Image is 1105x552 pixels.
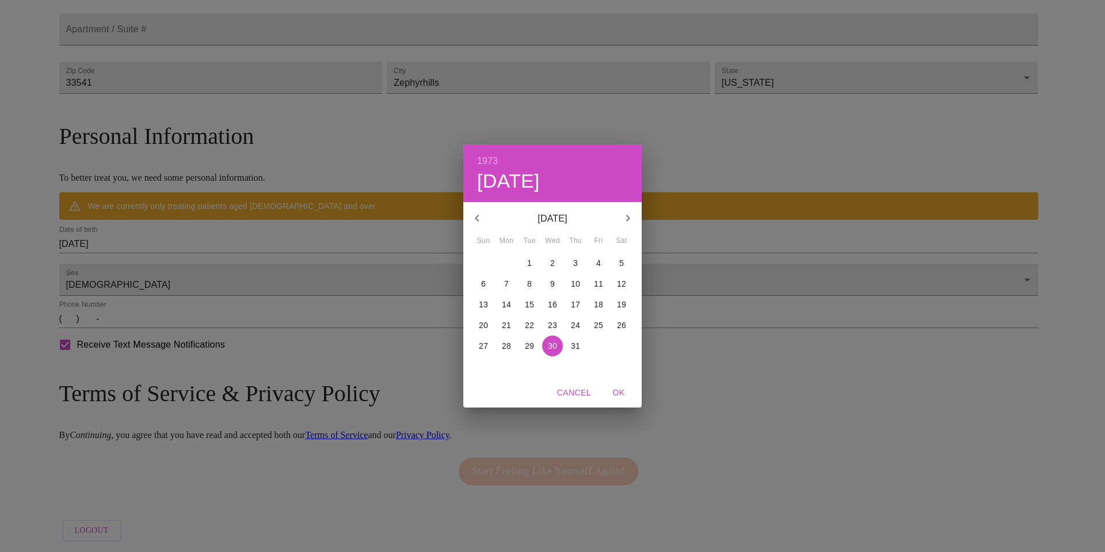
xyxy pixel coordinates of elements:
p: 28 [502,340,511,352]
span: Thu [565,235,586,247]
button: 24 [565,315,586,336]
span: Cancel [557,386,591,400]
button: 5 [611,253,632,273]
p: 22 [525,319,534,331]
button: 26 [611,315,632,336]
p: 14 [502,299,511,310]
p: 1 [527,257,532,269]
button: 11 [588,273,609,294]
p: 13 [479,299,488,310]
p: 8 [527,278,532,290]
button: 16 [542,294,563,315]
button: 1973 [477,153,498,169]
p: [DATE] [491,212,614,226]
p: 16 [548,299,557,310]
button: 17 [565,294,586,315]
button: 28 [496,336,517,356]
button: 20 [473,315,494,336]
button: 3 [565,253,586,273]
button: 31 [565,336,586,356]
p: 15 [525,299,534,310]
button: 9 [542,273,563,294]
span: Tue [519,235,540,247]
p: 20 [479,319,488,331]
button: 10 [565,273,586,294]
button: 8 [519,273,540,294]
button: 13 [473,294,494,315]
p: 29 [525,340,534,352]
span: Wed [542,235,563,247]
button: 27 [473,336,494,356]
button: 18 [588,294,609,315]
p: 12 [617,278,626,290]
button: 7 [496,273,517,294]
span: Mon [496,235,517,247]
p: 21 [502,319,511,331]
button: 15 [519,294,540,315]
button: [DATE] [477,169,540,193]
button: 25 [588,315,609,336]
button: 30 [542,336,563,356]
p: 2 [550,257,555,269]
p: 26 [617,319,626,331]
p: 7 [504,278,509,290]
p: 30 [548,340,557,352]
p: 3 [573,257,578,269]
p: 18 [594,299,603,310]
button: 12 [611,273,632,294]
p: 25 [594,319,603,331]
button: 4 [588,253,609,273]
p: 24 [571,319,580,331]
p: 5 [619,257,624,269]
span: Fri [588,235,609,247]
p: 11 [594,278,603,290]
button: OK [600,382,637,403]
p: 23 [548,319,557,331]
p: 9 [550,278,555,290]
p: 4 [596,257,601,269]
p: 6 [481,278,486,290]
button: 6 [473,273,494,294]
button: 22 [519,315,540,336]
button: 19 [611,294,632,315]
p: 27 [479,340,488,352]
span: OK [605,386,632,400]
button: 21 [496,315,517,336]
button: 1 [519,253,540,273]
p: 10 [571,278,580,290]
p: 31 [571,340,580,352]
button: Cancel [552,382,596,403]
span: Sun [473,235,494,247]
p: 19 [617,299,626,310]
button: 23 [542,315,563,336]
span: Sat [611,235,632,247]
button: 29 [519,336,540,356]
button: 2 [542,253,563,273]
button: 14 [496,294,517,315]
p: 17 [571,299,580,310]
